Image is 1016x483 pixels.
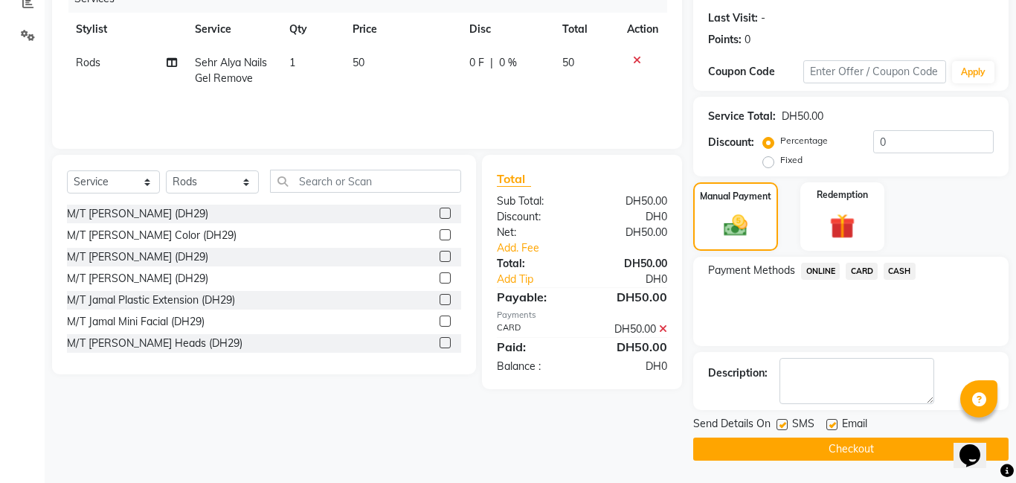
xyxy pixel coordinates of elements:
div: Net: [486,225,582,240]
label: Redemption [817,188,868,202]
input: Search or Scan [270,170,461,193]
div: DH0 [582,209,679,225]
div: DH50.00 [582,225,679,240]
span: 1 [289,56,295,69]
span: 50 [353,56,364,69]
iframe: chat widget [954,423,1001,468]
span: CARD [846,263,878,280]
span: 0 % [499,55,517,71]
div: Balance : [486,359,582,374]
img: _cash.svg [716,212,755,240]
div: DH50.00 [582,193,679,209]
div: 0 [745,32,750,48]
div: - [761,10,765,26]
div: Payments [497,309,667,322]
div: DH50.00 [582,338,679,356]
div: M/T Jamal Plastic Extension (DH29) [67,292,235,308]
a: Add. Fee [486,240,678,256]
span: Rods [76,56,100,69]
div: Sub Total: [486,193,582,209]
span: Email [842,416,867,435]
input: Enter Offer / Coupon Code [803,60,946,83]
span: Payment Methods [708,263,795,278]
label: Manual Payment [700,190,771,203]
th: Price [344,13,461,46]
div: Description: [708,365,768,381]
div: Points: [708,32,742,48]
div: Service Total: [708,109,776,124]
span: Total [497,171,531,187]
div: Discount: [486,209,582,225]
label: Fixed [780,153,803,167]
div: M/T [PERSON_NAME] (DH29) [67,249,208,265]
div: Total: [486,256,582,272]
span: SMS [792,416,814,435]
button: Checkout [693,438,1009,461]
div: DH50.00 [582,288,679,306]
div: DH50.00 [582,256,679,272]
th: Stylist [67,13,186,46]
div: DH0 [598,272,678,287]
span: 0 F [469,55,484,71]
div: Paid: [486,338,582,356]
img: _gift.svg [822,211,863,242]
th: Service [186,13,280,46]
div: DH50.00 [782,109,823,124]
div: M/T Jamal Mini Facial (DH29) [67,314,205,330]
div: DH0 [582,359,679,374]
div: M/T [PERSON_NAME] Heads (DH29) [67,336,242,351]
span: 50 [562,56,574,69]
th: Action [618,13,667,46]
div: M/T [PERSON_NAME] (DH29) [67,271,208,287]
th: Total [553,13,619,46]
div: M/T [PERSON_NAME] Color (DH29) [67,228,237,243]
span: Sehr Alya Nails Gel Remove [195,56,267,85]
a: Add Tip [486,272,598,287]
span: ONLINE [801,263,840,280]
div: Last Visit: [708,10,758,26]
div: M/T [PERSON_NAME] (DH29) [67,206,208,222]
div: CARD [486,322,582,337]
span: | [490,55,493,71]
div: Coupon Code [708,64,803,80]
th: Qty [280,13,344,46]
span: CASH [884,263,916,280]
div: Discount: [708,135,754,150]
label: Percentage [780,134,828,147]
th: Disc [460,13,553,46]
div: DH50.00 [582,322,679,337]
span: Send Details On [693,416,771,435]
div: Payable: [486,288,582,306]
button: Apply [952,61,994,83]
